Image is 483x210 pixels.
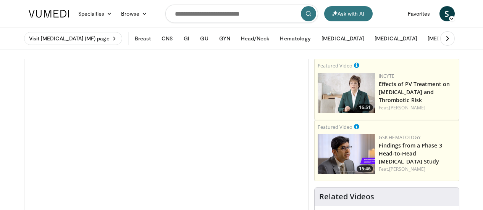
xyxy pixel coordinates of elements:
[423,31,475,46] button: [MEDICAL_DATA]
[116,6,152,21] a: Browse
[318,123,352,130] small: Featured Video
[130,31,155,46] button: Breast
[157,31,178,46] button: CNS
[179,31,194,46] button: GI
[379,73,395,79] a: Incyte
[370,31,422,46] button: [MEDICAL_DATA]
[318,73,375,113] a: 16:51
[379,166,456,173] div: Feat.
[379,80,450,104] a: Effects of PV Treatment on [MEDICAL_DATA] and Thrombotic Risk
[74,6,117,21] a: Specialties
[379,142,442,165] a: Findings from a Phase 3 Head-to-Head [MEDICAL_DATA] Study
[215,31,235,46] button: GYN
[236,31,274,46] button: Head/Neck
[195,31,213,46] button: GU
[357,165,373,172] span: 15:46
[389,104,425,111] a: [PERSON_NAME]
[317,31,368,46] button: [MEDICAL_DATA]
[389,166,425,172] a: [PERSON_NAME]
[24,32,122,45] a: Visit [MEDICAL_DATA] (MF) page
[379,104,456,111] div: Feat.
[319,192,374,201] h4: Related Videos
[29,10,69,18] img: VuMedi Logo
[165,5,318,23] input: Search topics, interventions
[275,31,315,46] button: Hematology
[318,134,375,174] a: 15:46
[324,6,373,21] button: Ask with AI
[357,104,373,111] span: 16:51
[439,6,455,21] a: S
[318,134,375,174] img: 3b660c6b-d4d7-4db6-9f85-1d63dab300d5.png.150x105_q85_crop-smart_upscale.png
[403,6,435,21] a: Favorites
[379,134,421,141] a: GSK Hematology
[318,62,352,69] small: Featured Video
[318,73,375,113] img: d87faa72-4e92-4a7a-bc57-4b4514b4505e.png.150x105_q85_crop-smart_upscale.png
